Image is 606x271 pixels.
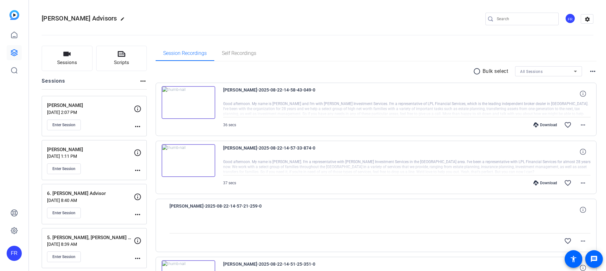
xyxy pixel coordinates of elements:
[42,77,65,89] h2: Sessions
[52,210,75,215] span: Enter Session
[169,202,286,217] span: [PERSON_NAME]-2025-08-22-14-57-21-259-0
[47,198,134,203] p: [DATE] 8:40 AM
[52,254,75,259] span: Enter Session
[114,59,129,66] span: Scripts
[590,255,598,263] mat-icon: message
[96,46,147,71] button: Scripts
[564,121,572,129] mat-icon: favorite_border
[520,69,543,74] span: All Sessions
[162,86,215,119] img: thumb-nail
[52,122,75,127] span: Enter Session
[581,15,594,24] mat-icon: settings
[57,59,77,66] span: Sessions
[134,255,141,262] mat-icon: more_horiz
[473,68,483,75] mat-icon: radio_button_unchecked
[47,190,134,197] p: 6. [PERSON_NAME] Advisor
[9,10,19,20] img: blue-gradient.svg
[223,144,340,159] span: [PERSON_NAME]-2025-08-22-14-57-33-874-0
[139,77,147,85] mat-icon: more_horiz
[47,242,134,247] p: [DATE] 8:39 AM
[47,146,134,153] p: [PERSON_NAME]
[47,102,134,109] p: [PERSON_NAME]
[52,166,75,171] span: Enter Session
[564,237,572,245] mat-icon: favorite_border
[47,154,134,159] p: [DATE] 1:11 PM
[134,211,141,218] mat-icon: more_horiz
[47,251,81,262] button: Enter Session
[47,120,81,130] button: Enter Session
[120,17,128,24] mat-icon: edit
[497,15,554,23] input: Search
[530,122,560,127] div: Download
[47,208,81,218] button: Enter Session
[134,167,141,174] mat-icon: more_horiz
[223,181,236,185] span: 37 secs
[570,255,577,263] mat-icon: accessibility
[530,180,560,186] div: Download
[42,46,92,71] button: Sessions
[47,163,81,174] button: Enter Session
[223,123,236,127] span: 36 secs
[47,234,134,241] p: 5. [PERSON_NAME], [PERSON_NAME] Advisor
[134,123,141,130] mat-icon: more_horiz
[564,179,572,187] mat-icon: favorite_border
[223,86,340,101] span: [PERSON_NAME]-2025-08-22-14-58-43-049-0
[483,68,508,75] p: Bulk select
[565,13,576,24] ngx-avatar: Financial Resources
[42,15,117,22] span: [PERSON_NAME] Advisors
[163,51,207,56] span: Session Recordings
[589,68,597,75] mat-icon: more_horiz
[162,144,215,177] img: thumb-nail
[7,246,22,261] div: FR
[47,110,134,115] p: [DATE] 2:07 PM
[579,121,587,129] mat-icon: more_horiz
[579,179,587,187] mat-icon: more_horiz
[565,13,575,24] div: FR
[579,237,587,245] mat-icon: more_horiz
[222,51,256,56] span: Self Recordings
